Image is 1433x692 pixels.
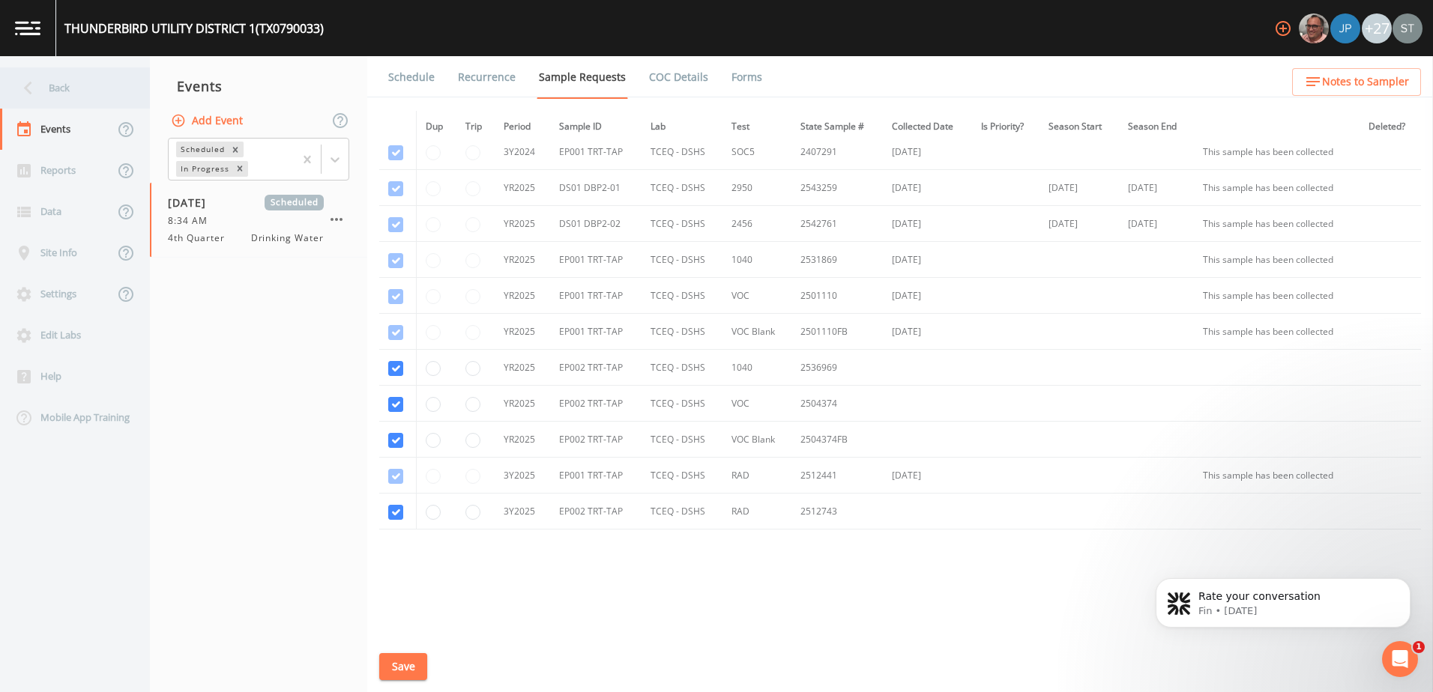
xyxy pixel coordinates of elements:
[642,111,722,143] th: Lab
[168,195,217,210] span: [DATE]
[150,183,367,258] a: [DATE]Scheduled8:34 AM4th QuarterDrinking Water
[791,422,883,458] td: 2504374FB
[1298,13,1330,43] div: Mike Franklin
[722,458,791,494] td: RAD
[1194,278,1360,314] td: This sample has been collected
[1040,111,1119,143] th: Season Start
[791,314,883,350] td: 2501110FB
[227,142,244,157] div: Remove Scheduled
[386,56,437,98] a: Schedule
[1322,73,1409,91] span: Notes to Sampler
[722,134,791,170] td: SOC5
[495,314,550,350] td: YR2025
[495,111,550,143] th: Period
[550,134,642,170] td: EP001 TRT-TAP
[791,242,883,278] td: 2531869
[495,278,550,314] td: YR2025
[722,170,791,206] td: 2950
[642,458,722,494] td: TCEQ - DSHS
[176,142,227,157] div: Scheduled
[722,422,791,458] td: VOC Blank
[495,458,550,494] td: 3Y2025
[232,161,248,177] div: Remove In Progress
[791,278,883,314] td: 2501110
[883,278,972,314] td: [DATE]
[722,494,791,529] td: RAD
[1040,170,1119,206] td: [DATE]
[1194,242,1360,278] td: This sample has been collected
[1382,641,1418,677] iframe: Intercom live chat
[883,458,972,494] td: [DATE]
[550,314,642,350] td: EP001 TRT-TAP
[883,314,972,350] td: [DATE]
[1194,134,1360,170] td: This sample has been collected
[791,386,883,422] td: 2504374
[168,231,234,245] span: 4th Quarter
[642,386,722,422] td: TCEQ - DSHS
[456,111,495,143] th: Trip
[1194,314,1360,350] td: This sample has been collected
[642,242,722,278] td: TCEQ - DSHS
[64,19,324,37] div: THUNDERBIRD UTILITY DISTRICT 1 (TX0790033)
[1330,13,1360,43] img: 41241ef155101aa6d92a04480b0d0000
[722,386,791,422] td: VOC
[495,350,550,386] td: YR2025
[1362,13,1392,43] div: +27
[647,56,711,98] a: COC Details
[642,494,722,529] td: TCEQ - DSHS
[550,111,642,143] th: Sample ID
[1299,13,1329,43] img: e2d790fa78825a4bb76dcb6ab311d44c
[495,494,550,529] td: 3Y2025
[642,314,722,350] td: TCEQ - DSHS
[495,170,550,206] td: YR2025
[1119,206,1194,242] td: [DATE]
[791,350,883,386] td: 2536969
[1360,111,1421,143] th: Deleted?
[883,111,972,143] th: Collected Date
[722,278,791,314] td: VOC
[1194,170,1360,206] td: This sample has been collected
[1194,458,1360,494] td: This sample has been collected
[1413,641,1425,653] span: 1
[550,494,642,529] td: EP002 TRT-TAP
[1119,170,1194,206] td: [DATE]
[642,206,722,242] td: TCEQ - DSHS
[883,206,972,242] td: [DATE]
[1292,68,1421,96] button: Notes to Sampler
[495,134,550,170] td: 3Y2024
[722,242,791,278] td: 1040
[722,350,791,386] td: 1040
[379,653,427,681] button: Save
[722,314,791,350] td: VOC Blank
[791,494,883,529] td: 2512743
[642,170,722,206] td: TCEQ - DSHS
[1393,13,1423,43] img: 8315ae1e0460c39f28dd315f8b59d613
[168,107,249,135] button: Add Event
[642,278,722,314] td: TCEQ - DSHS
[550,242,642,278] td: EP001 TRT-TAP
[1119,111,1194,143] th: Season End
[15,21,40,35] img: logo
[791,134,883,170] td: 2407291
[176,161,232,177] div: In Progress
[1040,206,1119,242] td: [DATE]
[1194,206,1360,242] td: This sample has been collected
[456,56,518,98] a: Recurrence
[550,278,642,314] td: EP001 TRT-TAP
[883,134,972,170] td: [DATE]
[642,422,722,458] td: TCEQ - DSHS
[883,170,972,206] td: [DATE]
[722,111,791,143] th: Test
[550,422,642,458] td: EP002 TRT-TAP
[550,206,642,242] td: DS01 DBP2-02
[495,242,550,278] td: YR2025
[251,231,324,245] span: Drinking Water
[417,111,456,143] th: Dup
[729,56,764,98] a: Forms
[972,111,1040,143] th: Is Priority?
[791,458,883,494] td: 2512441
